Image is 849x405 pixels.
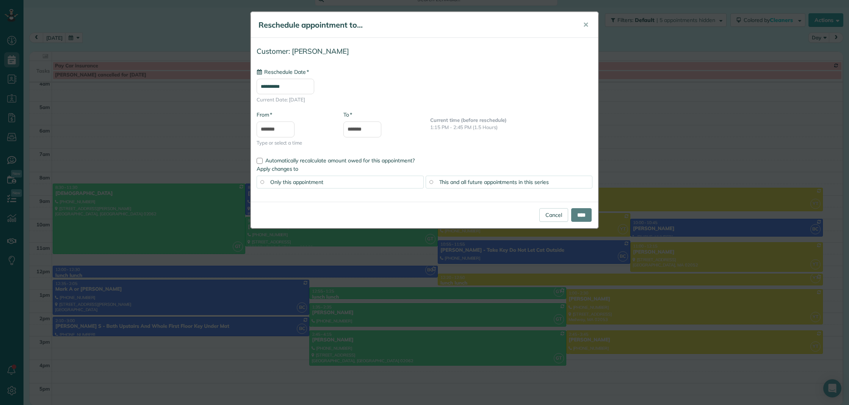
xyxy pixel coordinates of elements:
b: Current time (before reschedule) [430,117,507,123]
span: Only this appointment [270,179,323,185]
p: 1:15 PM - 2:45 PM (1.5 Hours) [430,124,592,131]
label: Apply changes to [257,165,592,173]
span: This and all future appointments in this series [439,179,549,185]
a: Cancel [539,208,568,222]
span: Type or select a time [257,139,332,146]
label: Reschedule Date [257,68,309,76]
h4: Customer: [PERSON_NAME] [257,47,592,55]
h5: Reschedule appointment to... [258,20,572,30]
input: Only this appointment [260,180,264,184]
span: Current Date: [DATE] [257,96,592,103]
label: From [257,111,272,118]
span: ✕ [583,20,589,29]
span: Automatically recalculate amount owed for this appointment? [265,157,415,164]
label: To [343,111,352,118]
input: This and all future appointments in this series [429,180,433,184]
